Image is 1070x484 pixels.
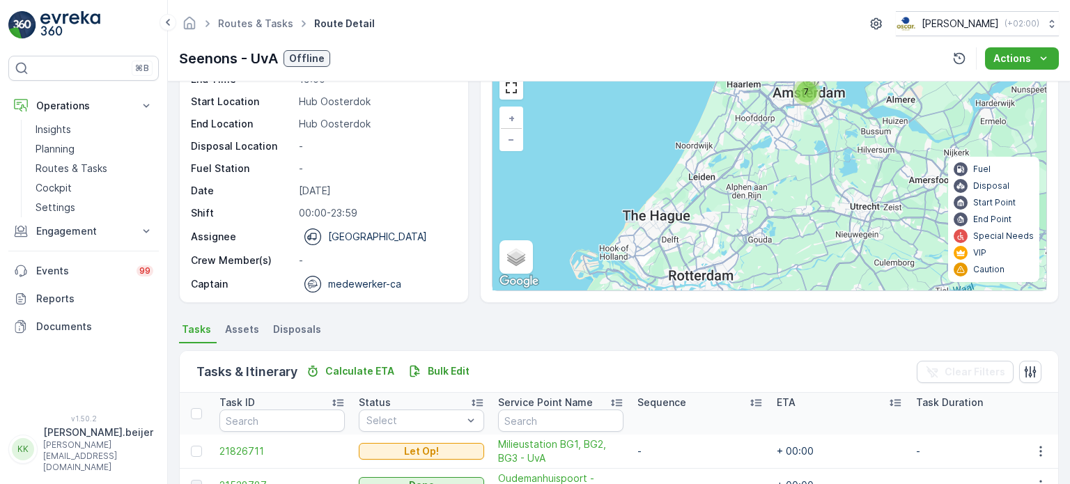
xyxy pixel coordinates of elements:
[36,292,153,306] p: Reports
[191,184,293,198] p: Date
[8,217,159,245] button: Engagement
[909,435,1048,469] td: -
[36,123,71,136] p: Insights
[36,201,75,214] p: Settings
[508,133,515,145] span: −
[8,426,159,473] button: KK[PERSON_NAME].beijer[PERSON_NAME][EMAIL_ADDRESS][DOMAIN_NAME]
[311,17,378,31] span: Route Detail
[8,313,159,341] a: Documents
[777,396,796,409] p: ETA
[993,52,1031,65] p: Actions
[30,139,159,159] a: Planning
[219,444,345,458] a: 21826711
[300,363,400,380] button: Calculate ETA
[359,396,391,409] p: Status
[498,409,623,432] input: Search
[8,11,36,39] img: logo
[403,363,475,380] button: Bulk Edit
[196,362,297,382] p: Tasks & Itinerary
[43,426,153,439] p: [PERSON_NAME].beijer
[139,265,150,276] p: 99
[299,95,453,109] p: Hub Oosterdok
[299,206,453,220] p: 00:00-23:59
[973,214,1011,225] p: End Point
[36,181,72,195] p: Cockpit
[917,361,1014,383] button: Clear Filters
[973,197,1016,208] p: Start Point
[493,69,1046,290] div: 0
[289,52,325,65] p: Offline
[498,396,593,409] p: Service Point Name
[945,365,1005,379] p: Clear Filters
[135,63,149,74] p: ⌘B
[973,264,1005,275] p: Caution
[191,446,202,457] div: Toggle Row Selected
[30,159,159,178] a: Routes & Tasks
[219,396,255,409] p: Task ID
[191,162,293,175] p: Fuel Station
[404,444,439,458] p: Let Op!
[366,414,463,428] p: Select
[8,414,159,423] span: v 1.50.2
[43,439,153,473] p: [PERSON_NAME][EMAIL_ADDRESS][DOMAIN_NAME]
[8,92,159,120] button: Operations
[191,117,293,131] p: End Location
[501,108,522,129] a: Zoom In
[973,231,1034,242] p: Special Needs
[985,47,1059,70] button: Actions
[182,21,197,33] a: Homepage
[8,285,159,313] a: Reports
[637,396,686,409] p: Sequence
[973,164,991,175] p: Fuel
[496,272,542,290] img: Google
[501,77,522,98] a: View Fullscreen
[299,117,453,131] p: Hub Oosterdok
[509,112,515,124] span: +
[36,264,128,278] p: Events
[896,11,1059,36] button: [PERSON_NAME](+02:00)
[973,180,1009,192] p: Disposal
[179,48,278,69] p: Seenons - UvA
[30,120,159,139] a: Insights
[191,139,293,153] p: Disposal Location
[191,230,236,244] p: Assignee
[30,198,159,217] a: Settings
[225,322,259,336] span: Assets
[501,129,522,150] a: Zoom Out
[359,443,484,460] button: Let Op!
[770,435,909,469] td: + 00:00
[219,409,345,432] input: Search
[804,86,809,97] span: 7
[299,162,453,175] p: -
[428,364,470,378] p: Bulk Edit
[328,277,401,291] p: medewerker-ca
[299,253,453,267] p: -
[630,435,770,469] td: -
[299,139,453,153] p: -
[1005,18,1039,29] p: ( +02:00 )
[793,78,821,106] div: 7
[328,230,427,244] p: [GEOGRAPHIC_DATA]
[182,322,211,336] span: Tasks
[896,16,916,31] img: basis-logo_rgb2x.png
[916,396,983,409] p: Task Duration
[299,184,453,198] p: [DATE]
[191,277,228,291] p: Captain
[36,99,131,113] p: Operations
[36,162,107,175] p: Routes & Tasks
[36,224,131,238] p: Engagement
[8,257,159,285] a: Events99
[496,272,542,290] a: Open this area in Google Maps (opens a new window)
[191,95,293,109] p: Start Location
[12,438,34,460] div: KK
[36,320,153,334] p: Documents
[273,322,321,336] span: Disposals
[30,178,159,198] a: Cockpit
[973,247,986,258] p: VIP
[40,11,100,39] img: logo_light-DOdMpM7g.png
[36,142,75,156] p: Planning
[498,437,623,465] a: Milieustation BG1, BG2, BG3 - UvA
[191,253,293,267] p: Crew Member(s)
